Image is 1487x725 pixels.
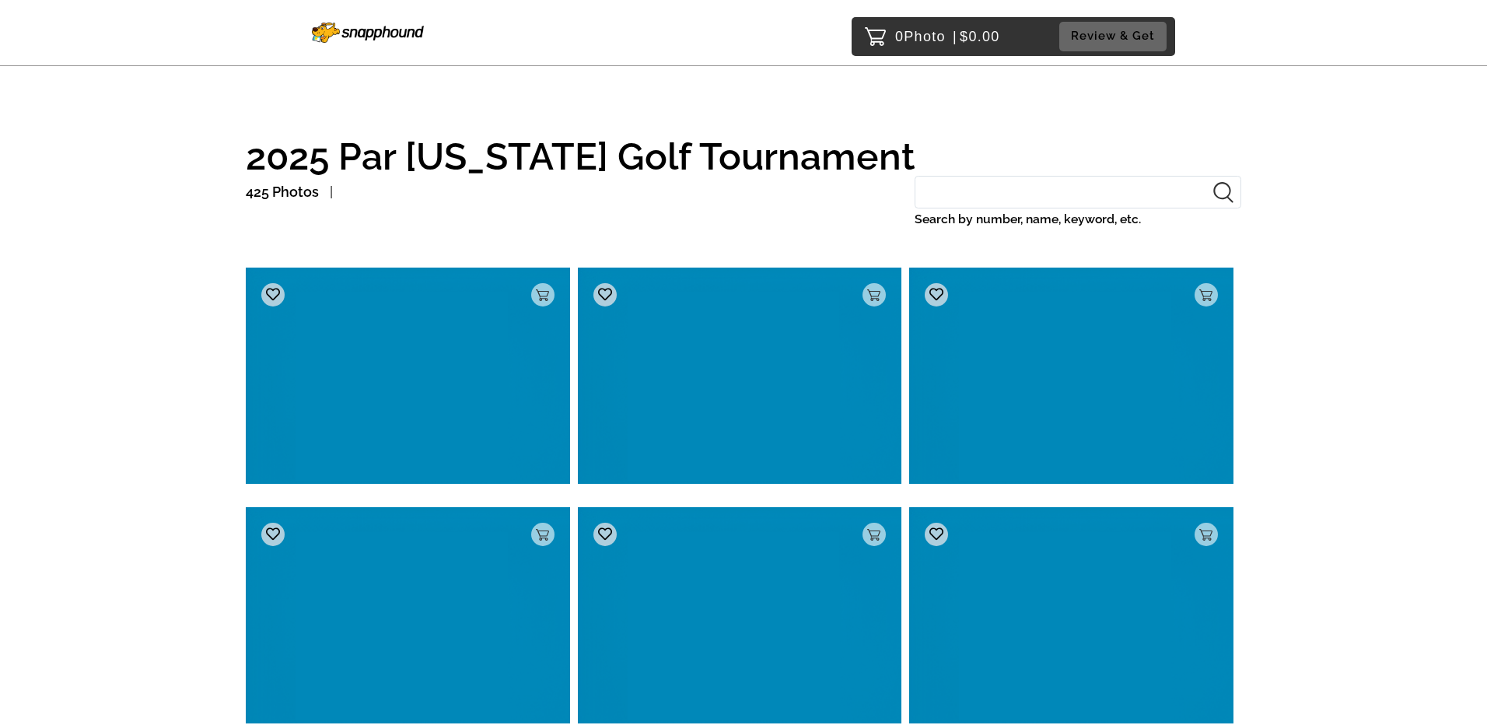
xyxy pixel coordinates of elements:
[246,268,570,484] img: null_blue.6d0957a7.png
[915,208,1241,230] label: Search by number, name, keyword, etc.
[246,137,1241,176] h1: 2025 Par [US_STATE] Golf Tournament
[1059,22,1171,51] a: Review & Get
[953,29,957,44] span: |
[1059,22,1167,51] button: Review & Get
[578,507,902,723] img: null_blue.6d0957a7.png
[895,24,1000,49] p: 0 $0.00
[312,23,424,43] img: Snapphound Logo
[909,268,1233,484] img: null_blue.6d0957a7.png
[909,507,1233,723] img: null_blue.6d0957a7.png
[578,268,902,484] img: null_blue.6d0957a7.png
[246,507,570,723] img: null_blue.6d0957a7.png
[246,180,319,205] p: 425 Photos
[904,24,946,49] span: Photo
